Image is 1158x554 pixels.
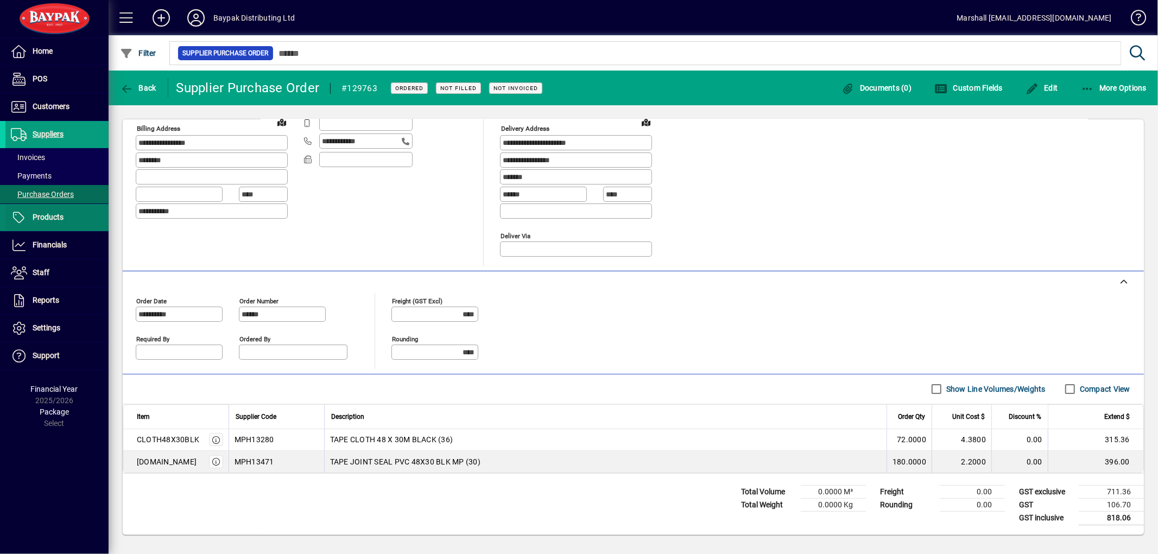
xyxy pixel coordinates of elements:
[5,342,109,370] a: Support
[875,485,940,498] td: Freight
[341,80,377,97] div: #129763
[887,451,932,473] td: 180.0000
[952,411,985,423] span: Unit Cost $
[137,434,199,445] div: CLOTH48X30BLK
[144,8,179,28] button: Add
[887,429,932,451] td: 72.0000
[944,384,1046,394] label: Show Line Volumes/Weights
[1079,485,1144,498] td: 711.36
[5,185,109,203] a: Purchase Orders
[11,153,45,162] span: Invoices
[109,78,168,98] app-page-header-button: Back
[33,296,59,304] span: Reports
[33,240,67,249] span: Financials
[31,385,78,393] span: Financial Year
[1014,498,1079,511] td: GST
[11,190,74,199] span: Purchase Orders
[932,429,991,451] td: 4.3800
[330,434,453,445] span: TAPE CLOTH 48 X 30M BLACK (36)
[1079,498,1144,511] td: 106.70
[5,38,109,65] a: Home
[1079,511,1144,525] td: 818.06
[940,485,1005,498] td: 0.00
[1014,485,1079,498] td: GST exclusive
[1078,78,1150,98] button: More Options
[1048,451,1143,473] td: 396.00
[940,498,1005,511] td: 0.00
[40,407,69,416] span: Package
[875,498,940,511] td: Rounding
[932,78,1005,98] button: Custom Fields
[239,297,279,304] mat-label: Order number
[117,78,159,98] button: Back
[176,79,320,97] div: Supplier Purchase Order
[33,102,69,111] span: Customers
[395,85,423,92] span: Ordered
[273,113,290,131] a: View on map
[179,8,213,28] button: Profile
[5,93,109,120] a: Customers
[5,259,109,286] a: Staff
[229,429,324,451] td: MPH13280
[392,335,418,342] mat-label: Rounding
[136,297,167,304] mat-label: Order date
[239,335,270,342] mat-label: Ordered by
[932,451,991,473] td: 2.2000
[11,171,52,180] span: Payments
[1081,84,1147,92] span: More Options
[33,268,49,277] span: Staff
[898,411,925,423] span: Order Qty
[1078,384,1130,394] label: Compact View
[736,498,801,511] td: Total Weight
[33,130,64,138] span: Suppliers
[33,47,53,55] span: Home
[33,213,64,221] span: Products
[1123,2,1144,37] a: Knowledge Base
[120,49,156,58] span: Filter
[637,113,655,131] a: View on map
[33,74,47,83] span: POS
[991,451,1048,473] td: 0.00
[5,66,109,93] a: POS
[1104,411,1130,423] span: Extend $
[137,456,197,467] div: [DOMAIN_NAME]
[801,485,866,498] td: 0.0000 M³
[213,9,295,27] div: Baypak Distributing Ltd
[501,232,530,239] mat-label: Deliver via
[229,451,324,473] td: MPH13471
[841,84,912,92] span: Documents (0)
[331,411,364,423] span: Description
[182,48,269,59] span: Supplier Purchase Order
[736,485,801,498] td: Total Volume
[236,411,276,423] span: Supplier Code
[801,498,866,511] td: 0.0000 Kg
[1023,78,1061,98] button: Edit
[991,429,1048,451] td: 0.00
[33,323,60,332] span: Settings
[137,411,150,423] span: Item
[934,84,1003,92] span: Custom Fields
[440,85,477,92] span: Not Filled
[1026,84,1058,92] span: Edit
[5,232,109,259] a: Financials
[120,84,156,92] span: Back
[839,78,915,98] button: Documents (0)
[5,204,109,231] a: Products
[1009,411,1041,423] span: Discount %
[493,85,538,92] span: Not Invoiced
[1014,511,1079,525] td: GST inclusive
[33,351,60,360] span: Support
[957,9,1112,27] div: Marshall [EMAIL_ADDRESS][DOMAIN_NAME]
[330,456,480,467] span: TAPE JOINT SEAL PVC 48X30 BLK MP (30)
[392,297,442,304] mat-label: Freight (GST excl)
[5,167,109,185] a: Payments
[1048,429,1143,451] td: 315.36
[5,148,109,167] a: Invoices
[117,43,159,63] button: Filter
[5,287,109,314] a: Reports
[5,315,109,342] a: Settings
[136,335,169,342] mat-label: Required by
